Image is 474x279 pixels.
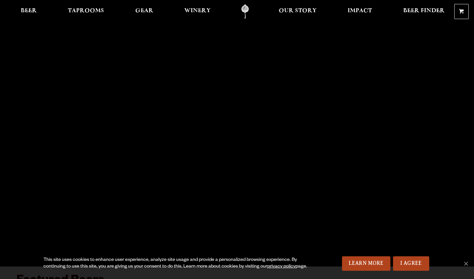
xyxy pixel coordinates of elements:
[16,4,41,19] a: Beer
[43,257,308,270] div: This site uses cookies to enhance user experience, analyze site usage and provide a personalized ...
[131,4,158,19] a: Gear
[64,4,108,19] a: Taprooms
[393,256,429,271] a: I Agree
[68,8,104,13] span: Taprooms
[348,8,372,13] span: Impact
[184,8,211,13] span: Winery
[342,256,390,271] a: Learn More
[233,4,257,19] a: Odell Home
[403,8,445,13] span: Beer Finder
[462,260,469,267] span: No
[343,4,376,19] a: Impact
[180,4,215,19] a: Winery
[275,4,321,19] a: Our Story
[279,8,317,13] span: Our Story
[267,264,296,269] a: privacy policy
[135,8,153,13] span: Gear
[399,4,449,19] a: Beer Finder
[21,8,37,13] span: Beer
